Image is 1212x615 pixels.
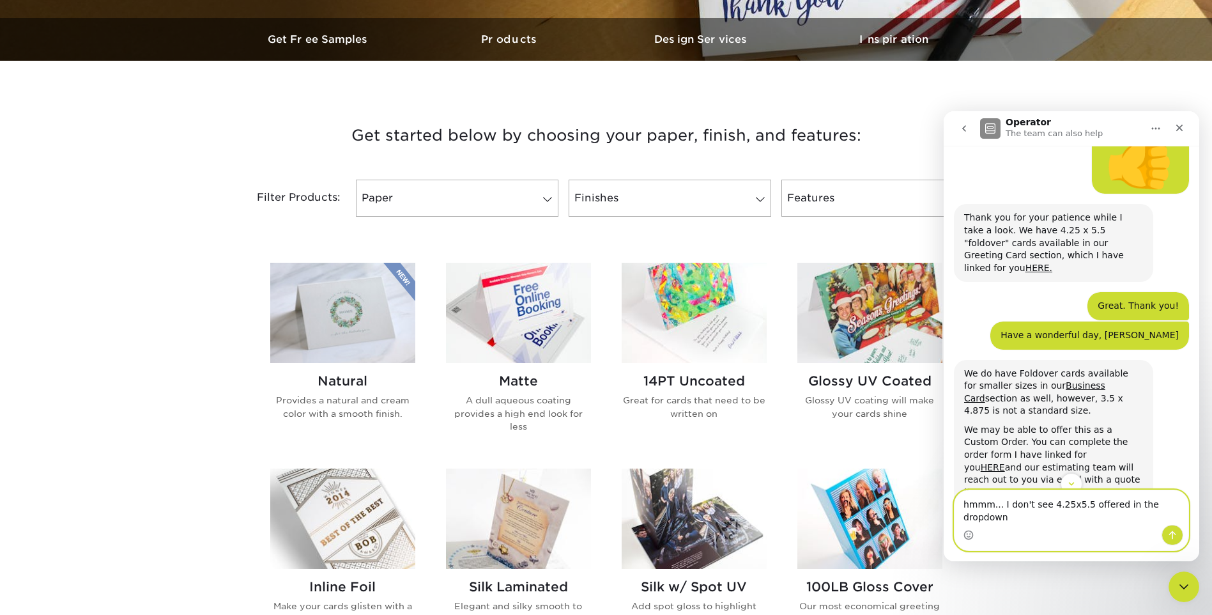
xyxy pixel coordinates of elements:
[10,181,245,210] div: user says…
[10,249,210,396] div: We do have Foldover cards available for smaller sizes in ourBusiness Cardsection as well, however...
[797,373,942,389] h2: Glossy UV Coated
[10,93,210,171] div: Thank you for your patience while I take a look. We have 4.25 x 5.5 "foldover" cards available in...
[622,263,767,453] a: 14PT Uncoated Greeting Cards 14PT Uncoated Great for cards that need to be written on
[223,18,415,61] a: Get Free Samples
[446,579,591,595] h2: Silk Laminated
[797,263,942,363] img: Glossy UV Coated Greeting Cards
[154,189,235,201] div: Great. Thank you!
[446,469,591,569] img: Silk Laminated Greeting Cards
[223,33,415,45] h3: Get Free Samples
[270,394,415,420] p: Provides a natural and cream color with a smooth finish.
[218,414,240,434] button: Send a message…
[270,579,415,595] h2: Inline Foil
[47,210,245,238] div: Have a wonderful day, [PERSON_NAME]
[20,313,199,388] div: We may be able to offer this as a Custom Order. You can complete the order form I have linked for...
[446,394,591,433] p: A dull aqueous coating provides a high end look for less
[446,263,591,363] img: Matte Greeting Cards
[622,469,767,569] img: Silk w/ Spot UV Greeting Cards
[82,152,109,162] a: HERE.
[415,33,606,45] h3: Products
[622,263,767,363] img: 14PT Uncoated Greeting Cards
[606,18,798,61] a: Design Services
[446,263,591,453] a: Matte Greeting Cards Matte A dull aqueous coating provides a high end look for less
[233,107,980,164] h3: Get started below by choosing your paper, finish, and features:
[622,579,767,595] h2: Silk w/ Spot UV
[798,33,990,45] h3: Inspiration
[57,218,235,231] div: Have a wonderful day, [PERSON_NAME]
[20,100,199,163] div: Thank you for your patience while I take a look. We have 4.25 x 5.5 "foldover" cards available in...
[270,263,415,363] img: Natural Greeting Cards
[798,18,990,61] a: Inspiration
[20,419,30,429] button: Emoji picker
[37,351,61,361] a: HERE
[10,249,245,397] div: Avery says…
[415,18,606,61] a: Products
[797,263,942,453] a: Glossy UV Coated Greeting Cards Glossy UV Coated Glossy UV coating will make your cards shine
[270,263,415,453] a: Natural Greeting Cards Natural Provides a natural and cream color with a smooth finish.
[223,180,351,217] div: Filter Products:
[446,373,591,389] h2: Matte
[569,180,771,217] a: Finishes
[797,394,942,420] p: Glossy UV coating will make your cards shine
[781,180,984,217] a: Features
[158,13,235,75] div: thumbs up
[944,111,1199,561] iframe: Intercom live chat
[10,210,245,249] div: user says…
[383,263,415,301] img: New Product
[270,373,415,389] h2: Natural
[1169,572,1199,602] iframe: Intercom live chat
[11,379,245,414] textarea: Message…
[356,180,558,217] a: Paper
[270,469,415,569] img: Inline Foil Greeting Cards
[797,579,942,595] h2: 100LB Gloss Cover
[797,469,942,569] img: 100LB Gloss Cover Greeting Cards
[10,93,245,181] div: Avery says…
[606,33,798,45] h3: Design Services
[622,394,767,420] p: Great for cards that need to be written on
[3,576,109,611] iframe: Google Customer Reviews
[622,373,767,389] h2: 14PT Uncoated
[117,362,139,384] button: Scroll to bottom
[144,181,245,209] div: Great. Thank you!
[20,256,199,306] div: We do have Foldover cards available for smaller sizes in our section as well, however, 3.5 x 4.87...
